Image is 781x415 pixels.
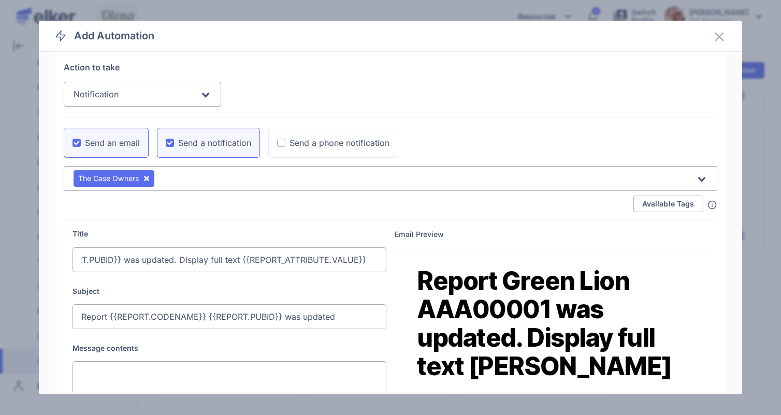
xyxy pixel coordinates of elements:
div: Search for option [64,166,717,191]
span: Available Tags [642,200,695,207]
h4: Add Automation [74,29,154,43]
p: Report Green Lion AAA00001 was updated. [22,139,292,154]
div: Send a notification [178,137,251,149]
input: Search for option [121,95,200,96]
label: Subject [73,286,386,296]
h1: Report Green Lion AAA00001 was updated. Display full text [PERSON_NAME] [22,14,292,128]
div: Email Preview [395,229,708,248]
div: Send an email [85,137,140,149]
div: The Case Owners [78,173,139,184]
label: Message contents [73,343,386,353]
a: View report [22,166,137,193]
div: Search for option [64,82,221,107]
button: Deselect [object Object] [141,173,152,184]
label: Title [73,229,386,239]
input: Search for option [156,173,696,186]
button: Available Tags [633,196,703,212]
div: Action to take [64,61,717,73]
div: Send a phone notification [290,137,389,149]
